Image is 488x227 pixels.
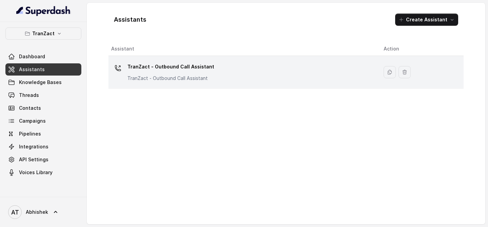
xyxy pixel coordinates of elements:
span: Campaigns [19,118,46,124]
p: TranZact - Outbound Call Assistant [127,61,214,72]
a: Integrations [5,141,81,153]
p: TranZact [32,29,55,38]
th: Assistant [108,42,378,56]
p: TranZact - Outbound Call Assistant [127,75,214,82]
span: Abhishek [26,209,48,215]
a: Pipelines [5,128,81,140]
button: TranZact [5,27,81,40]
a: Campaigns [5,115,81,127]
a: Assistants [5,63,81,76]
h1: Assistants [114,14,146,25]
a: Knowledge Bases [5,76,81,88]
span: Pipelines [19,130,41,137]
a: API Settings [5,153,81,166]
a: Dashboard [5,50,81,63]
a: Voices Library [5,166,81,179]
a: Abhishek [5,203,81,222]
span: Assistants [19,66,45,73]
img: light.svg [16,5,71,16]
span: Dashboard [19,53,45,60]
a: Contacts [5,102,81,114]
text: AT [11,209,19,216]
th: Action [378,42,464,56]
span: Knowledge Bases [19,79,62,86]
span: Threads [19,92,39,99]
span: Integrations [19,143,48,150]
a: Threads [5,89,81,101]
span: API Settings [19,156,48,163]
span: Contacts [19,105,41,111]
button: Create Assistant [395,14,458,26]
span: Voices Library [19,169,53,176]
